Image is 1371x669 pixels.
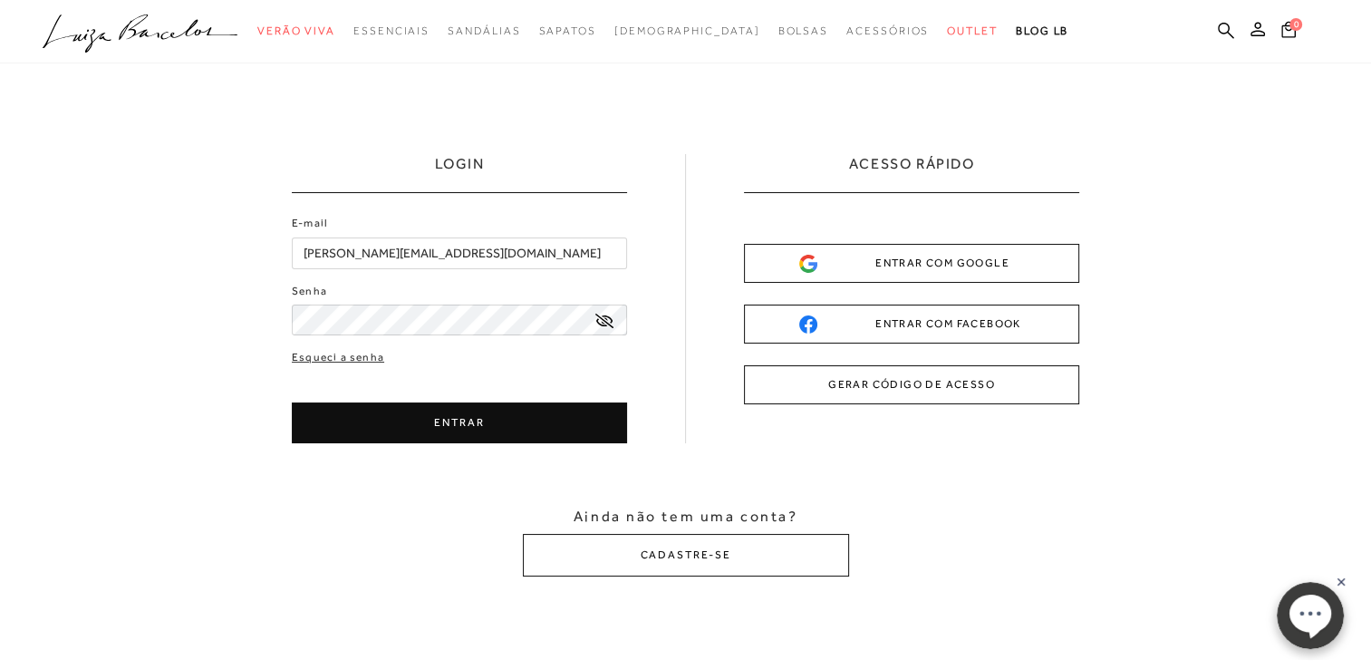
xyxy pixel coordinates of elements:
span: Verão Viva [257,24,335,37]
span: Sapatos [538,24,595,37]
span: [DEMOGRAPHIC_DATA] [614,24,760,37]
label: Senha [292,283,327,300]
a: Esqueci a senha [292,349,384,366]
a: BLOG LB [1016,15,1068,48]
h1: LOGIN [435,154,485,192]
a: noSubCategoriesText [614,15,760,48]
a: categoryNavScreenReaderText [947,15,998,48]
h2: ACESSO RÁPIDO [849,154,975,192]
button: GERAR CÓDIGO DE ACESSO [744,365,1079,404]
a: categoryNavScreenReaderText [777,15,828,48]
a: categoryNavScreenReaderText [846,15,929,48]
div: ENTRAR COM GOOGLE [799,254,1024,273]
label: E-mail [292,215,328,232]
div: ENTRAR COM FACEBOOK [799,315,1024,334]
span: Sandálias [448,24,520,37]
a: categoryNavScreenReaderText [448,15,520,48]
span: 0 [1289,18,1302,31]
span: BLOG LB [1016,24,1068,37]
a: categoryNavScreenReaderText [353,15,430,48]
span: Ainda não tem uma conta? [574,507,797,527]
span: Outlet [947,24,998,37]
span: Essenciais [353,24,430,37]
button: 0 [1276,20,1301,44]
span: Bolsas [777,24,828,37]
a: categoryNavScreenReaderText [538,15,595,48]
button: ENTRAR COM GOOGLE [744,244,1079,283]
a: categoryNavScreenReaderText [257,15,335,48]
span: Acessórios [846,24,929,37]
input: E-mail [292,238,627,269]
button: ENTRAR [292,402,627,443]
a: exibir senha [595,314,613,327]
button: CADASTRE-SE [523,534,849,577]
button: ENTRAR COM FACEBOOK [744,305,1079,344]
